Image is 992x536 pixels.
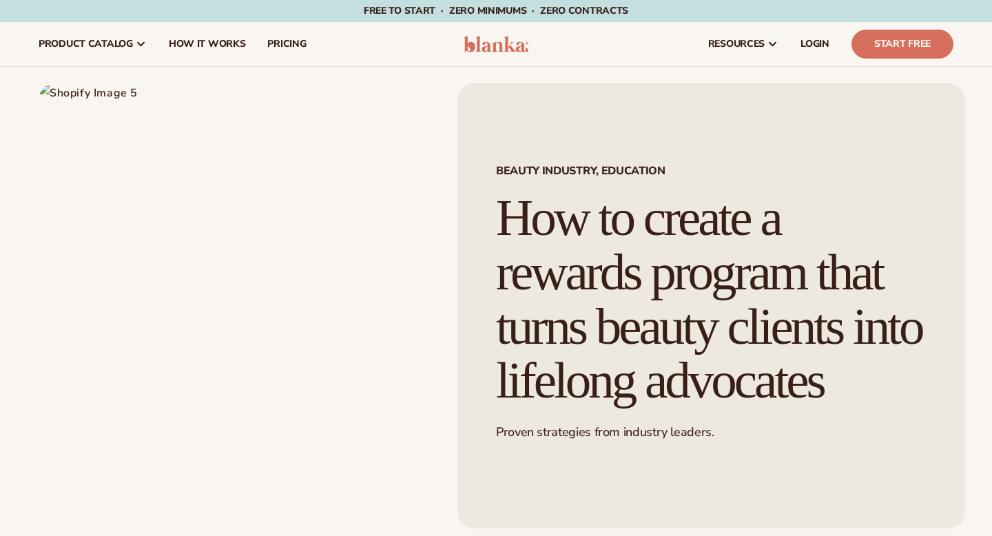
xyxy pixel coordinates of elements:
[708,39,765,50] span: resources
[256,22,317,66] a: pricing
[496,424,714,440] span: Proven strategies from industry leaders.
[851,30,953,59] a: Start Free
[496,165,927,176] span: Beauty industry, Education
[267,39,306,50] span: pricing
[169,39,246,50] span: How It Works
[364,4,628,17] span: Free to start · ZERO minimums · ZERO contracts
[800,39,829,50] span: LOGIN
[697,22,789,66] a: resources
[789,22,840,66] a: LOGIN
[39,83,441,528] img: Shopify Image 5
[39,39,133,50] span: product catalog
[158,22,257,66] a: How It Works
[496,191,927,408] h1: How to create a rewards program that turns beauty clients into lifelong advocates
[28,22,158,66] a: product catalog
[464,36,529,52] img: logo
